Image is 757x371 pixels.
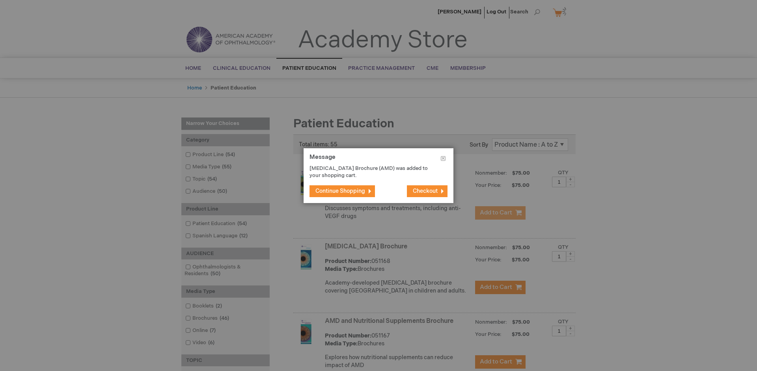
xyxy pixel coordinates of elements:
[310,185,375,197] button: Continue Shopping
[413,188,438,194] span: Checkout
[407,185,447,197] button: Checkout
[310,165,436,179] p: [MEDICAL_DATA] Brochure (AMD) was added to your shopping cart.
[310,154,447,165] h1: Message
[315,188,365,194] span: Continue Shopping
